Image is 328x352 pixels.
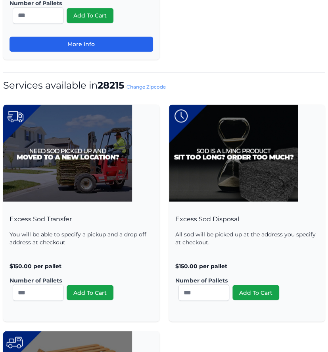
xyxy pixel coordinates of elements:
[10,262,153,270] p: $150.00 per pallet
[3,79,325,92] h1: Services available in
[67,285,113,300] button: Add To Cart
[169,104,298,201] img: Excess Sod Disposal Product Image
[3,104,132,201] img: Excess Sod Transfer Product Image
[169,206,325,321] div: Excess Sod Disposal
[67,8,113,23] button: Add To Cart
[3,206,159,321] div: Excess Sod Transfer
[10,276,147,284] label: Number of Pallets
[98,79,124,91] strong: 28215
[175,276,313,284] label: Number of Pallets
[127,84,166,90] a: Change Zipcode
[232,285,279,300] button: Add To Cart
[10,230,153,246] p: You will be able to specify a pickup and a drop off address at checkout
[175,230,319,246] p: All sod will be picked up at the address you specify at checkout.
[10,37,153,52] a: More Info
[175,262,319,270] p: $150.00 per pallet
